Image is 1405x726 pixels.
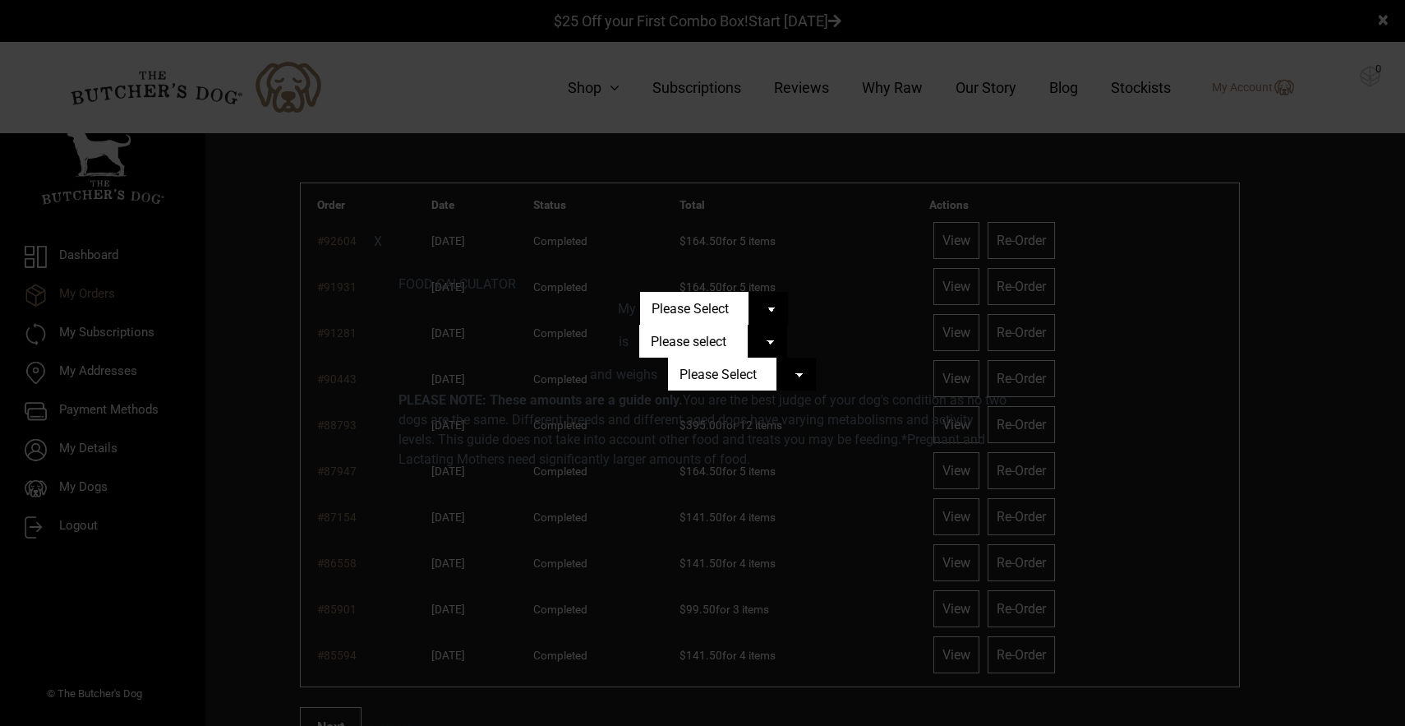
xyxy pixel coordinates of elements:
div: X [374,232,1031,252]
p: You are the best judge of your dog's condition as no two dogs are the same. Different breeds and ... [398,391,1007,469]
b: PLEASE NOTE: These amounts are a guide only. [398,392,683,408]
span: weighs [590,367,657,382]
span: and [590,367,616,382]
span: My [618,301,636,317]
h4: FOOD CALCULATOR [398,276,1007,292]
span: is [619,334,629,349]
